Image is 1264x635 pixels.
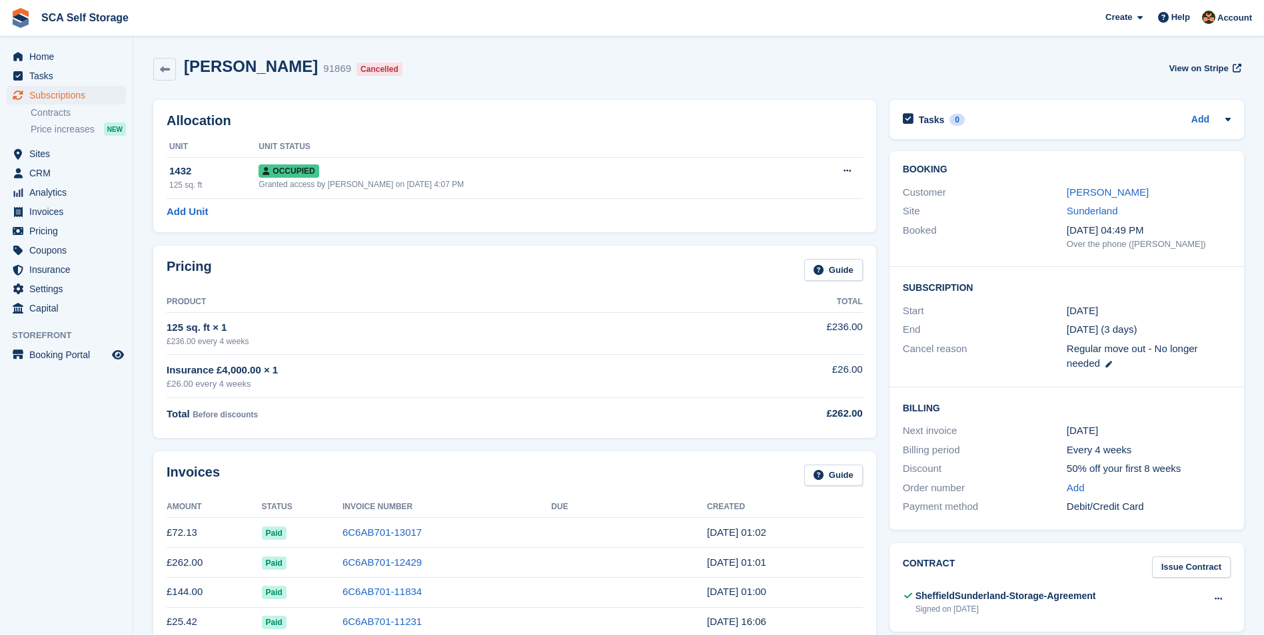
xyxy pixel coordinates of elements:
[167,113,863,128] h2: Allocation
[919,114,945,126] h2: Tasks
[169,179,259,191] div: 125 sq. ft
[707,556,766,568] time: 2025-08-17 00:01:30 UTC
[7,164,126,182] a: menu
[692,406,863,421] div: £262.00
[903,204,1067,219] div: Site
[1152,556,1231,578] a: Issue Contract
[167,204,208,220] a: Add Unit
[1067,223,1231,238] div: [DATE] 04:49 PM
[11,8,31,28] img: stora-icon-8386f47178a22dfd0bd8f6a31ec36ba5ce8667c1dd55bd0f319d3a0aa187defe.svg
[184,57,318,75] h2: [PERSON_NAME]
[707,616,766,627] time: 2025-06-22 15:06:28 UTC
[167,259,212,281] h2: Pricing
[903,461,1067,477] div: Discount
[29,345,109,364] span: Booking Portal
[1191,112,1209,128] a: Add
[692,355,863,398] td: £26.00
[31,106,126,119] a: Contracts
[323,61,351,77] div: 91869
[36,7,134,29] a: SCA Self Storage
[167,292,692,313] th: Product
[903,164,1231,175] h2: Booking
[167,548,262,578] td: £262.00
[262,497,342,518] th: Status
[29,47,109,66] span: Home
[31,123,95,136] span: Price increases
[29,67,109,85] span: Tasks
[167,335,692,347] div: £236.00 every 4 weeks
[29,144,109,163] span: Sites
[31,122,126,136] a: Price increases NEW
[1067,443,1231,458] div: Every 4 weeks
[707,497,863,518] th: Created
[342,586,422,597] a: 6C6AB701-11834
[903,423,1067,439] div: Next invoice
[692,292,863,313] th: Total
[903,443,1067,458] div: Billing period
[707,586,766,597] time: 2025-07-20 00:00:46 UTC
[29,222,109,240] span: Pricing
[1163,57,1244,79] a: View on Stripe
[169,164,259,179] div: 1432
[262,616,287,629] span: Paid
[1067,423,1231,439] div: [DATE]
[259,136,790,158] th: Unit Status
[804,259,863,281] a: Guide
[167,363,692,378] div: Insurance £4,000.00 × 1
[7,345,126,364] a: menu
[7,67,126,85] a: menu
[7,280,126,298] a: menu
[29,260,109,279] span: Insurance
[692,312,863,354] td: £236.00
[12,329,133,342] span: Storefront
[903,341,1067,371] div: Cancel reason
[7,183,126,202] a: menu
[903,322,1067,337] div: End
[7,241,126,260] a: menu
[193,410,258,419] span: Before discounts
[167,320,692,335] div: 125 sq. ft × 1
[167,518,262,548] td: £72.13
[342,527,422,538] a: 6C6AB701-13017
[7,144,126,163] a: menu
[1169,62,1228,75] span: View on Stripe
[551,497,707,518] th: Due
[903,481,1067,496] div: Order number
[1067,238,1231,251] div: Over the phone ([PERSON_NAME])
[1067,205,1118,216] a: Sunderland
[949,114,965,126] div: 0
[903,556,955,578] h2: Contract
[167,377,692,391] div: £26.00 every 4 weeks
[903,499,1067,515] div: Payment method
[1105,11,1132,24] span: Create
[259,178,790,190] div: Granted access by [PERSON_NAME] on [DATE] 4:07 PM
[1067,186,1149,198] a: [PERSON_NAME]
[342,616,422,627] a: 6C6AB701-11231
[1067,323,1137,335] span: [DATE] (3 days)
[7,299,126,317] a: menu
[903,401,1231,414] h2: Billing
[903,185,1067,200] div: Customer
[7,202,126,221] a: menu
[110,347,126,363] a: Preview store
[7,86,126,105] a: menu
[1217,11,1252,25] span: Account
[167,408,190,419] span: Total
[167,136,259,158] th: Unit
[167,465,220,487] h2: Invoices
[29,202,109,221] span: Invoices
[167,497,262,518] th: Amount
[342,497,551,518] th: Invoice Number
[167,577,262,607] td: £144.00
[804,465,863,487] a: Guide
[7,222,126,240] a: menu
[259,164,318,178] span: Occupied
[29,86,109,105] span: Subscriptions
[7,47,126,66] a: menu
[1067,343,1198,369] span: Regular move out - No longer needed
[916,589,1096,603] div: SheffieldSunderland-Storage-Agreement
[29,164,109,182] span: CRM
[262,527,287,540] span: Paid
[262,586,287,599] span: Paid
[1067,304,1098,319] time: 2025-06-22 00:00:00 UTC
